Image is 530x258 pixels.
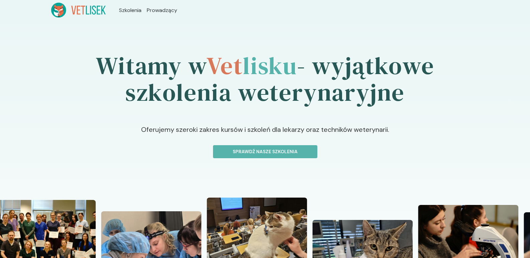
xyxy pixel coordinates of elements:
button: Sprawdź nasze szkolenia [213,145,317,158]
a: Prowadzący [147,6,177,14]
a: Szkolenia [119,6,141,14]
h1: Witamy w - wyjątkowe szkolenia weterynaryjne [51,34,479,124]
span: Vet [206,49,243,82]
p: Oferujemy szeroki zakres kursów i szkoleń dla lekarzy oraz techników weterynarii. [88,124,442,145]
span: lisku [243,49,297,82]
p: Sprawdź nasze szkolenia [219,148,312,155]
